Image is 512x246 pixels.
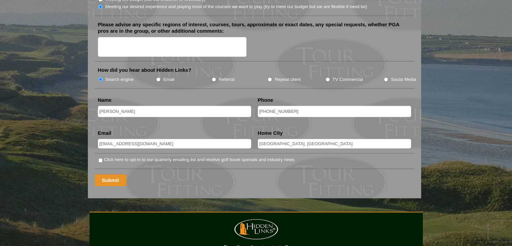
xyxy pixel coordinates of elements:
label: Name [98,97,112,103]
label: Email [98,130,111,136]
label: Meeting our desired experience and playing most of the courses we want to play (try to meet our b... [105,3,367,10]
label: Email [163,76,174,83]
label: Search engine [105,76,134,83]
label: TV Commercial [333,76,363,83]
label: Referral [219,76,235,83]
input: Submit [95,174,127,186]
label: Social Media [391,76,416,83]
label: Click here to opt-in to our quarterly emailing list and receive golf travel specials and industry... [104,156,294,163]
label: Phone [258,97,273,103]
label: Please advise any specific regions of interest, courses, tours, approximate or exact dates, any s... [98,21,411,34]
label: How did you hear about Hidden Links? [98,67,192,73]
label: Home City [258,130,283,136]
label: Repeat client [275,76,301,83]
